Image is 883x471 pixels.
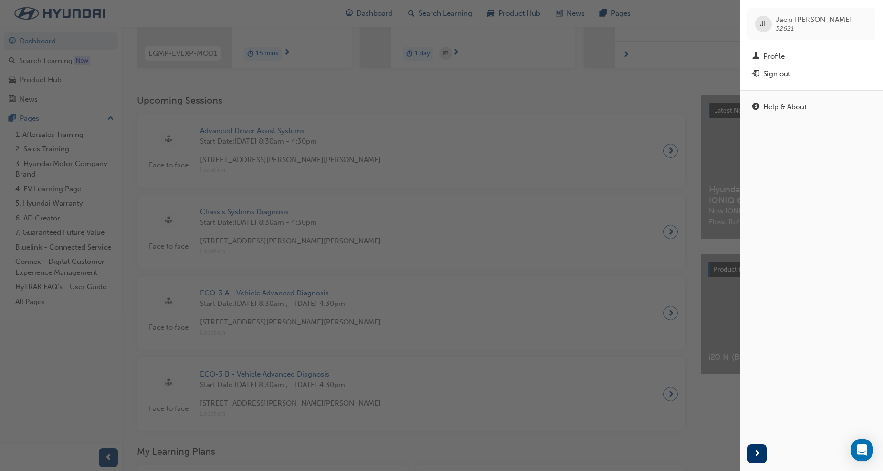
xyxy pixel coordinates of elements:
a: Profile [747,48,875,65]
div: Profile [763,51,785,62]
span: next-icon [754,448,761,460]
button: Sign out [747,65,875,83]
div: Sign out [763,69,790,80]
div: Open Intercom Messenger [851,439,873,461]
a: Help & About [747,98,875,116]
span: exit-icon [752,70,759,79]
span: 32621 [776,24,794,32]
span: man-icon [752,52,759,61]
span: JL [760,19,767,30]
span: Jaeki [PERSON_NAME] [776,15,852,24]
div: Help & About [763,102,807,113]
span: info-icon [752,103,759,112]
